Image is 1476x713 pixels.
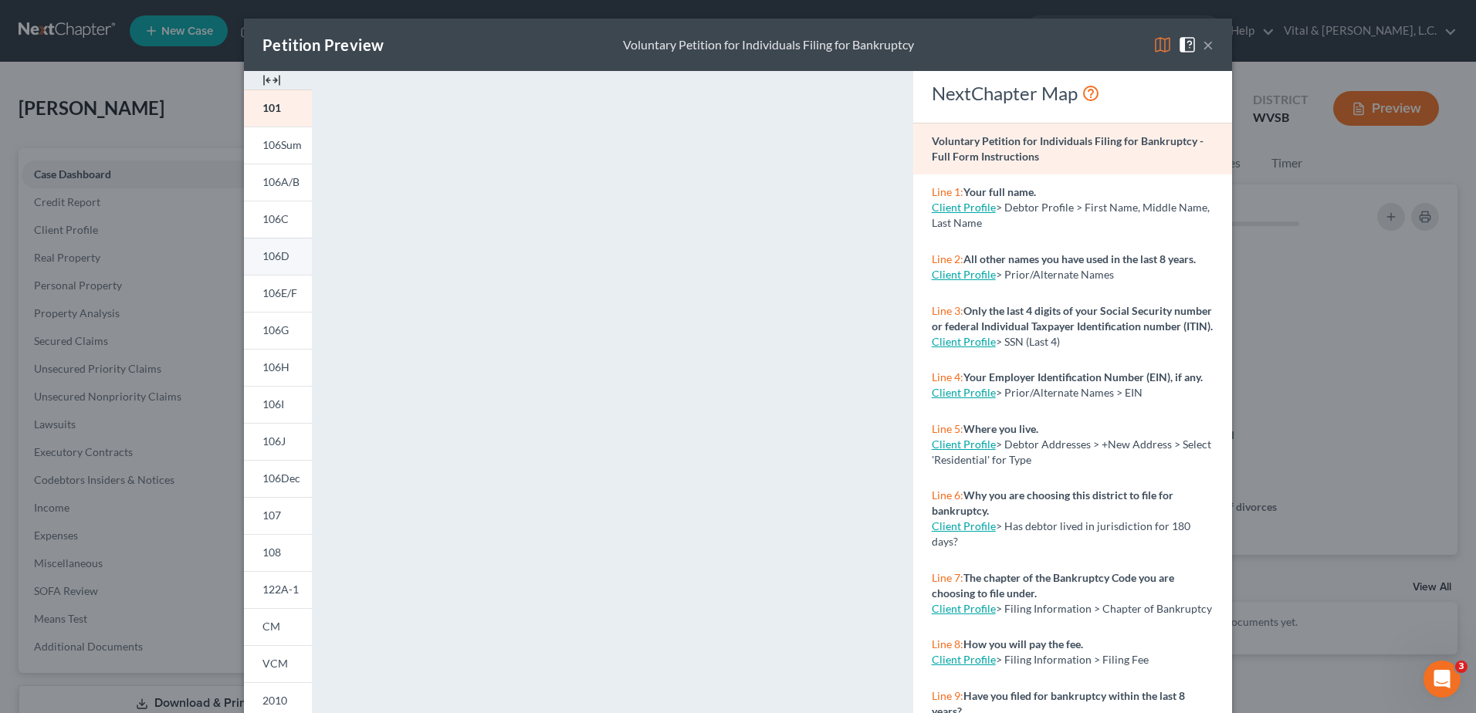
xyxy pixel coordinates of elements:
[244,349,312,386] a: 106H
[262,34,384,56] div: Petition Preview
[244,164,312,201] a: 106A/B
[932,488,963,502] span: Line 6:
[1203,35,1214,54] button: ×
[932,335,996,348] a: Client Profile
[244,386,312,423] a: 106I
[262,286,297,299] span: 106E/F
[244,90,312,127] a: 101
[262,212,289,225] span: 106C
[932,304,963,317] span: Line 3:
[996,386,1143,399] span: > Prior/Alternate Names > EIN
[262,546,281,559] span: 108
[932,519,996,532] a: Client Profile
[262,583,299,596] span: 122A-1
[932,653,996,666] a: Client Profile
[262,101,281,114] span: 101
[262,694,287,707] span: 2010
[244,312,312,349] a: 106G
[996,653,1149,666] span: > Filing Information > Filing Fee
[262,249,289,262] span: 106D
[262,620,280,633] span: CM
[244,645,312,682] a: VCM
[244,571,312,608] a: 122A-1
[932,519,1190,548] span: > Has debtor lived in jurisdiction for 180 days?
[932,438,996,451] a: Client Profile
[1455,661,1468,673] span: 3
[1424,661,1461,698] iframe: Intercom live chat
[996,268,1114,281] span: > Prior/Alternate Names
[963,185,1036,198] strong: Your full name.
[244,275,312,312] a: 106E/F
[262,434,286,448] span: 106J
[244,460,312,497] a: 106Dec
[996,335,1060,348] span: > SSN (Last 4)
[932,571,963,584] span: Line 7:
[623,36,914,54] div: Voluntary Petition for Individuals Filing for Bankruptcy
[932,268,996,281] a: Client Profile
[262,360,289,373] span: 106H
[932,438,1211,466] span: > Debtor Addresses > +New Address > Select 'Residential' for Type
[262,71,281,90] img: expand-e0f6d898513216a626fdd78e52531dac95497ffd26381d4c15ee2fc46db09dca.svg
[932,689,963,702] span: Line 9:
[244,127,312,164] a: 106Sum
[932,252,963,265] span: Line 2:
[244,497,312,534] a: 107
[963,252,1196,265] strong: All other names you have used in the last 8 years.
[1178,35,1197,54] img: help-close-5ba153eb36485ed6c1ea00a893f15db1cb9b99d6cae46e1a8edb6c62d00a1a76.svg
[932,637,963,650] span: Line 8:
[932,81,1214,106] div: NextChapter Map
[262,471,300,485] span: 106Dec
[244,423,312,460] a: 106J
[244,238,312,275] a: 106D
[932,304,1213,333] strong: Only the last 4 digits of your Social Security number or federal Individual Taxpayer Identificati...
[244,608,312,645] a: CM
[262,657,288,670] span: VCM
[262,138,302,151] span: 106Sum
[963,422,1038,435] strong: Where you live.
[932,185,963,198] span: Line 1:
[262,175,300,188] span: 106A/B
[932,201,1210,229] span: > Debtor Profile > First Name, Middle Name, Last Name
[932,571,1174,600] strong: The chapter of the Bankruptcy Code you are choosing to file under.
[262,397,284,411] span: 106I
[932,386,996,399] a: Client Profile
[963,637,1083,650] strong: How you will pay the fee.
[932,201,996,214] a: Client Profile
[244,201,312,238] a: 106C
[932,488,1173,517] strong: Why you are choosing this district to file for bankruptcy.
[244,534,312,571] a: 108
[932,602,996,615] a: Client Profile
[996,602,1212,615] span: > Filing Information > Chapter of Bankruptcy
[963,370,1203,384] strong: Your Employer Identification Number (EIN), if any.
[932,370,963,384] span: Line 4:
[1153,35,1172,54] img: map-eea8200ae884c6f1103ae1953ef3d486a96c86aabb227e865a55264e3737af1f.svg
[932,422,963,435] span: Line 5:
[262,509,281,522] span: 107
[932,134,1203,163] strong: Voluntary Petition for Individuals Filing for Bankruptcy - Full Form Instructions
[262,323,289,336] span: 106G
